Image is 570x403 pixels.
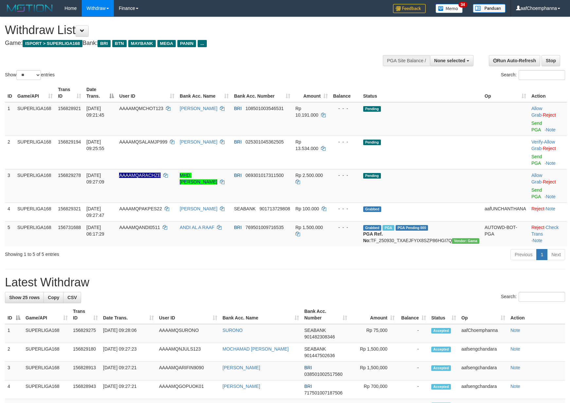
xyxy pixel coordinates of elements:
[119,225,160,230] span: AAAAMQANDI0511
[510,249,537,260] a: Previous
[16,70,41,80] select: Showentries
[501,292,565,302] label: Search:
[330,84,361,102] th: Balance
[510,365,520,370] a: Note
[304,365,312,370] span: BRI
[5,292,44,303] a: Show 25 rows
[156,362,220,380] td: AAAAMQARIFIN9090
[234,206,256,211] span: SEABANK
[44,292,63,303] a: Copy
[15,221,55,246] td: SUPERLIGA168
[9,295,40,300] span: Show 25 rows
[58,139,81,144] span: 156829194
[156,380,220,399] td: AAAAMQGOPUOK01
[177,40,196,47] span: PANIN
[177,84,231,102] th: Bank Acc. Name: activate to sort column ascending
[482,202,529,221] td: aafUNCHANTHANA
[529,136,567,169] td: · ·
[501,70,565,80] label: Search:
[119,206,162,211] span: AAAAMQPAKPES22
[63,292,81,303] a: CSV
[5,70,55,80] label: Show entries
[333,139,358,145] div: - - -
[234,139,241,144] span: BRI
[5,324,23,343] td: 1
[119,139,167,144] span: AAAAMQSALAMJP999
[48,295,59,300] span: Copy
[529,169,567,202] td: ·
[180,139,217,144] a: [PERSON_NAME]
[333,172,358,179] div: - - -
[531,187,542,199] a: Send PGA
[519,292,565,302] input: Search:
[67,295,77,300] span: CSV
[397,343,429,362] td: -
[458,2,467,8] span: 34
[304,353,335,358] span: Copy 901447502636 to clipboard
[304,372,343,377] span: Copy 038501002517560 to clipboard
[116,84,177,102] th: User ID: activate to sort column ascending
[531,106,542,118] a: Allow Grab
[156,324,220,343] td: AAAAMQSURONO
[223,365,260,370] a: [PERSON_NAME]
[363,106,381,112] span: Pending
[543,146,556,151] a: Reject
[459,362,508,380] td: aafsengchandara
[100,324,156,343] td: [DATE] 09:28:06
[430,55,473,66] button: None selected
[86,106,104,118] span: [DATE] 09:21:45
[431,384,451,390] span: Accepted
[112,40,127,47] span: BTN
[543,112,556,118] a: Reject
[58,206,81,211] span: 156829321
[531,121,542,132] a: Send PGA
[531,225,544,230] a: Reject
[546,194,556,199] a: Note
[531,139,543,144] a: Verify
[259,206,290,211] span: Copy 901713729808 to clipboard
[245,106,284,111] span: Copy 108501003546531 to clipboard
[304,384,312,389] span: BRI
[293,84,330,102] th: Amount: activate to sort column ascending
[452,238,479,244] span: Vendor URL: https://trx31.1velocity.biz
[350,305,397,324] th: Amount: activate to sort column ascending
[156,305,220,324] th: User ID: activate to sort column ascending
[510,346,520,352] a: Note
[459,305,508,324] th: Op: activate to sort column ascending
[58,173,81,178] span: 156829278
[304,328,326,333] span: SEABANK
[15,102,55,136] td: SUPERLIGA168
[5,248,233,258] div: Showing 1 to 5 of 5 entries
[531,139,555,151] span: ·
[23,380,70,399] td: SUPERLIGA168
[304,334,335,339] span: Copy 901482308346 to clipboard
[531,173,543,184] span: ·
[459,380,508,399] td: aafsengchandara
[361,221,482,246] td: TF_250930_TXAEJFYIX8SZP86HGI7Q
[304,390,343,395] span: Copy 717501007187506 to clipboard
[70,343,100,362] td: 156829180
[5,202,15,221] td: 4
[543,179,556,184] a: Reject
[15,202,55,221] td: SUPERLIGA168
[350,362,397,380] td: Rp 1,500,000
[5,84,15,102] th: ID
[234,225,241,230] span: BRI
[363,225,382,231] span: Grabbed
[531,139,555,151] a: Allow Grab
[436,4,463,13] img: Button%20Memo.svg
[58,225,81,230] span: 156731688
[58,106,81,111] span: 156828921
[531,154,542,166] a: Send PGA
[529,202,567,221] td: ·
[489,55,540,66] a: Run Auto-Refresh
[223,346,289,352] a: MOCHAMAD [PERSON_NAME]
[245,173,284,178] span: Copy 069301017311500 to clipboard
[70,380,100,399] td: 156828943
[70,324,100,343] td: 156829275
[431,365,451,371] span: Accepted
[536,249,547,260] a: 1
[86,139,104,151] span: [DATE] 09:25:55
[23,305,70,324] th: Game/API: activate to sort column ascending
[363,140,381,145] span: Pending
